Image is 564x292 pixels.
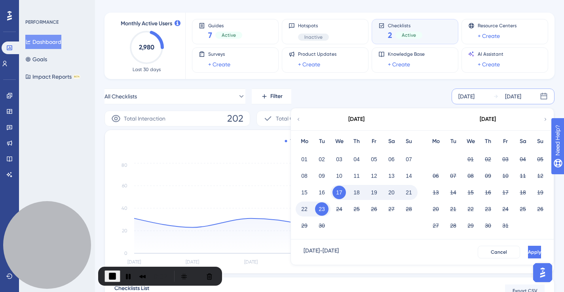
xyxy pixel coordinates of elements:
[25,19,59,25] div: PERFORMANCE
[497,137,514,146] div: Fr
[124,251,127,256] tspan: 0
[315,169,329,183] button: 09
[516,186,530,199] button: 18
[528,246,541,258] button: Apply
[464,202,477,216] button: 22
[25,70,80,84] button: Impact ReportsBETA
[516,202,530,216] button: 25
[252,89,291,104] button: Filter
[313,137,330,146] div: Tu
[531,261,555,284] iframe: UserGuiding AI Assistant Launcher
[104,89,245,104] button: All Checklists
[127,259,141,265] tspan: [DATE]
[298,219,311,232] button: 29
[121,19,172,28] span: Monthly Active Users
[429,202,442,216] button: 20
[478,60,500,69] a: + Create
[429,169,442,183] button: 06
[402,153,416,166] button: 07
[298,23,329,29] span: Hotspots
[367,153,381,166] button: 05
[227,112,243,125] span: 202
[315,202,329,216] button: 23
[446,169,460,183] button: 07
[298,169,311,183] button: 08
[388,30,392,41] span: 2
[480,115,496,124] div: [DATE]
[499,169,512,183] button: 10
[332,153,346,166] button: 03
[276,114,319,123] span: Total Completion
[348,137,365,146] div: Th
[383,137,400,146] div: Sa
[402,169,416,183] button: 14
[532,137,549,146] div: Su
[481,202,495,216] button: 23
[534,153,547,166] button: 05
[365,137,383,146] div: Fr
[330,137,348,146] div: We
[481,153,495,166] button: 02
[124,114,165,123] span: Total Interaction
[534,202,547,216] button: 26
[444,137,462,146] div: Tu
[139,43,154,51] text: 2,980
[478,23,517,29] span: Resource Centers
[208,23,242,28] span: Guides
[499,202,512,216] button: 24
[350,153,363,166] button: 04
[388,60,410,69] a: + Create
[222,32,236,38] span: Active
[348,115,365,124] div: [DATE]
[402,186,416,199] button: 21
[304,246,339,258] div: [DATE] - [DATE]
[481,169,495,183] button: 09
[25,35,61,49] button: Dashboard
[528,249,541,255] span: Apply
[446,186,460,199] button: 14
[478,51,503,57] span: AI Assistant
[385,186,398,199] button: 20
[481,186,495,199] button: 16
[73,75,80,79] div: BETA
[298,202,311,216] button: 22
[464,153,477,166] button: 01
[367,169,381,183] button: 12
[298,60,320,69] a: + Create
[479,137,497,146] div: Th
[350,186,363,199] button: 18
[534,169,547,183] button: 12
[446,219,460,232] button: 28
[427,137,444,146] div: Mo
[122,162,127,168] tspan: 80
[499,186,512,199] button: 17
[499,153,512,166] button: 03
[367,202,381,216] button: 26
[25,52,47,66] button: Goals
[400,137,418,146] div: Su
[499,219,512,232] button: 31
[122,205,127,211] tspan: 40
[298,153,311,166] button: 01
[244,259,258,265] tspan: [DATE]
[388,51,425,57] span: Knowledge Base
[298,51,336,57] span: Product Updates
[350,202,363,216] button: 25
[350,169,363,183] button: 11
[332,169,346,183] button: 10
[315,219,329,232] button: 30
[481,219,495,232] button: 30
[505,92,521,101] div: [DATE]
[296,137,313,146] div: Mo
[104,92,137,101] span: All Checklists
[285,138,327,144] div: Total Interaction
[19,2,49,11] span: Need Help?
[402,202,416,216] button: 28
[514,137,532,146] div: Sa
[367,186,381,199] button: 19
[464,186,477,199] button: 15
[446,202,460,216] button: 21
[208,60,230,69] a: + Create
[208,30,212,41] span: 7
